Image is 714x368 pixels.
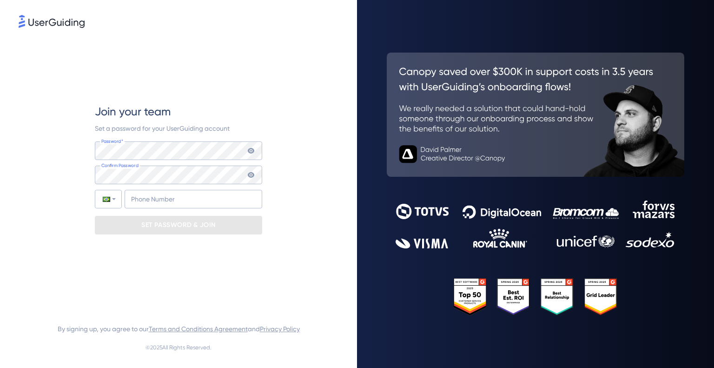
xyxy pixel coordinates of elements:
[141,218,216,233] p: SET PASSWORD & JOIN
[125,190,262,208] input: Phone Number
[454,278,617,315] img: 25303e33045975176eb484905ab012ff.svg
[95,190,121,208] div: Brazil: + 55
[396,201,675,248] img: 9302ce2ac39453076f5bc0f2f2ca889b.svg
[387,53,684,177] img: 26c0aa7c25a843aed4baddd2b5e0fa68.svg
[145,342,212,353] span: © 2025 All Rights Reserved.
[260,325,300,333] a: Privacy Policy
[149,325,248,333] a: Terms and Conditions Agreement
[95,104,171,119] span: Join your team
[19,15,85,28] img: 8faab4ba6bc7696a72372aa768b0286c.svg
[95,125,230,132] span: Set a password for your UserGuiding account
[58,323,300,335] span: By signing up, you agree to our and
